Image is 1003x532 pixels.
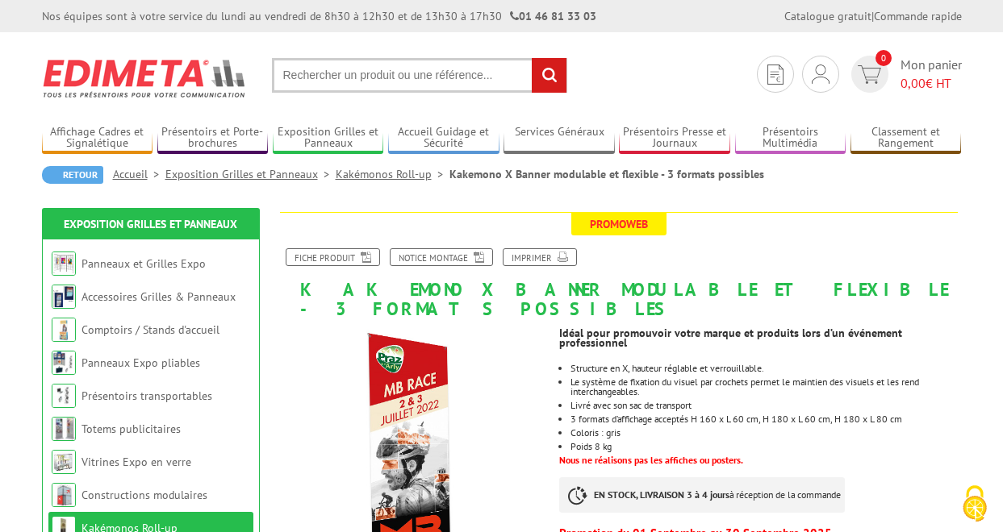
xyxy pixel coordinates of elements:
span: 0 [876,50,892,66]
img: Edimeta [42,48,248,108]
a: Kakémonos Roll-up [336,167,449,181]
img: Panneaux Expo pliables [52,351,76,375]
li: Kakemono X Banner modulable et flexible - 3 formats possibles [449,166,764,182]
a: Totems publicitaires [81,422,181,436]
img: Vitrines Expo en verre [52,450,76,474]
strong: EN STOCK, LIVRAISON 3 à 4 jours [594,488,729,501]
li: Poids 8 kg [570,442,961,451]
a: Imprimer [503,248,577,266]
a: Présentoirs Presse et Journaux [619,125,730,152]
a: Affichage Cadres et Signalétique [42,125,153,152]
img: devis rapide [812,64,830,84]
img: Présentoirs transportables [52,384,76,408]
a: Fiche produit [286,248,380,266]
a: Exposition Grilles et Panneaux [273,125,384,152]
a: Panneaux Expo pliables [81,355,200,370]
a: Présentoirs Multimédia [735,125,846,152]
span: Mon panier [901,56,962,93]
a: Exposition Grilles et Panneaux [165,167,336,181]
a: Accueil [113,167,165,181]
a: Vitrines Expo en verre [81,455,191,469]
a: Panneaux et Grilles Expo [81,256,206,271]
p: à réception de la commande [559,477,845,513]
a: devis rapide 0 Mon panier 0,00€ HT [847,56,962,93]
a: Commande rapide [874,9,962,23]
li: Coloris : gris [570,428,961,438]
a: Constructions modulaires [81,488,207,502]
input: rechercher [532,58,566,93]
a: Exposition Grilles et Panneaux [64,217,237,231]
img: devis rapide [767,64,784,85]
button: Cookies (fenêtre modale) [947,477,1003,532]
strong: 01 46 81 33 03 [510,9,596,23]
li: Structure en X, hauteur réglable et verrouillable. [570,364,961,373]
li: Le système de fixation du visuel par crochets permet le maintien des visuels et les rend intercha... [570,377,961,397]
img: Totems publicitaires [52,417,76,441]
div: | [784,8,962,24]
span: Promoweb [571,213,667,235]
img: Constructions modulaires [52,483,76,507]
img: devis rapide [858,65,881,84]
a: Classement et Rangement [850,125,962,152]
a: Catalogue gratuit [784,9,871,23]
a: Services Généraux [504,125,615,152]
font: Nous ne réalisons pas les affiches ou posters. [559,454,743,466]
span: 0,00 [901,75,926,91]
img: Comptoirs / Stands d'accueil [52,318,76,342]
img: Cookies (fenêtre modale) [955,484,995,524]
a: Présentoirs transportables [81,389,212,403]
a: Retour [42,166,103,184]
input: Rechercher un produit ou une référence... [272,58,567,93]
img: Panneaux et Grilles Expo [52,251,76,276]
a: Comptoirs / Stands d'accueil [81,322,219,337]
a: Accueil Guidage et Sécurité [388,125,499,152]
a: Présentoirs et Porte-brochures [157,125,269,152]
img: Accessoires Grilles & Panneaux [52,285,76,309]
span: € HT [901,74,962,93]
li: 3 formats d’affichage acceptés H 160 x L 60 cm, H 180 x L 60 cm, H 180 x L 80 cm [570,414,961,424]
li: Livré avec son sac de transport [570,401,961,410]
strong: Idéal pour promouvoir votre marque et produits lors d’un événement professionnel [559,326,902,350]
div: Nos équipes sont à votre service du lundi au vendredi de 8h30 à 12h30 et de 13h30 à 17h30 [42,8,596,24]
a: Accessoires Grilles & Panneaux [81,289,236,304]
a: Notice Montage [390,248,493,266]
